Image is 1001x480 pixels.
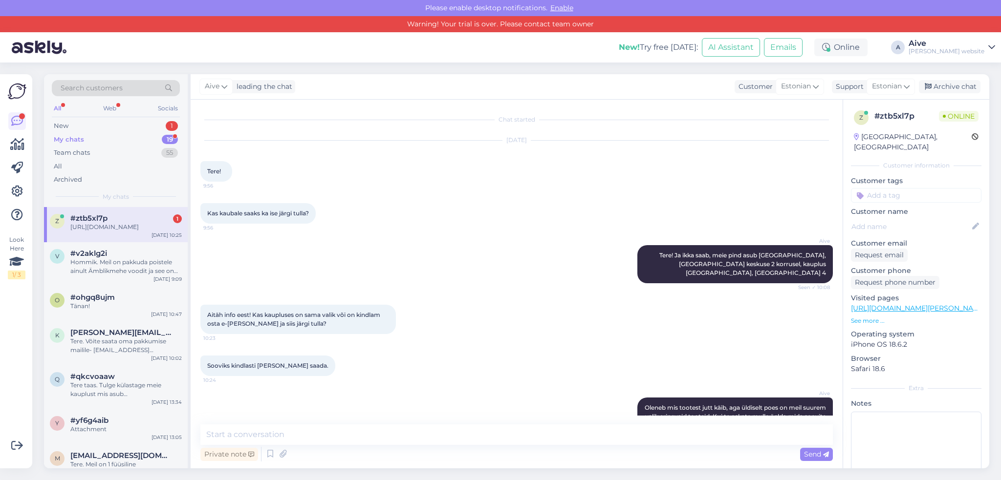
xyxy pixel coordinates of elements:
[804,450,829,459] span: Send
[152,231,182,239] div: [DATE] 10:25
[909,40,984,47] div: Aive
[55,455,60,462] span: m
[851,188,981,203] input: Add a tag
[203,376,240,384] span: 10:24
[619,42,698,53] div: Try free [DATE]:
[70,451,172,460] span: mlmarislallo@gmail.com
[55,252,59,260] span: v
[872,81,902,92] span: Estonian
[859,114,863,121] span: z
[70,328,172,337] span: kristina.lehe@gmail.com
[851,316,981,325] p: See more ...
[103,192,129,201] span: My chats
[851,354,981,364] p: Browser
[207,311,382,327] span: Aitäh info eest! Kas kaupluses on sama valik või on kindlam osta e-[PERSON_NAME] ja siis järgi tu...
[851,398,981,409] p: Notes
[55,376,60,383] span: q
[659,251,827,276] span: Tere! Ja ikka saab, meie pind asub [GEOGRAPHIC_DATA], [GEOGRAPHIC_DATA] keskuse 2 korrusel, kaupl...
[70,416,109,425] span: #yf6g4aib
[909,40,995,55] a: Aive[PERSON_NAME] website
[793,237,830,245] span: Aive
[70,302,182,311] div: Tänan!
[645,404,827,429] span: Oleneb mis tootest jutt käib, aga üldiselt poes on meil suurem valik erinevaid tooteid. Kui te os...
[851,384,981,393] div: Extra
[151,311,182,318] div: [DATE] 10:47
[8,271,25,279] div: 1 / 3
[547,3,576,12] span: Enable
[55,419,59,427] span: y
[203,334,240,342] span: 10:23
[152,434,182,441] div: [DATE] 13:05
[702,38,760,57] button: AI Assistant
[851,293,981,303] p: Visited pages
[851,176,981,186] p: Customer tags
[55,296,60,304] span: o
[152,398,182,406] div: [DATE] 13:34
[101,102,118,115] div: Web
[851,221,970,232] input: Add name
[851,276,939,289] div: Request phone number
[8,235,25,279] div: Look Here
[54,121,68,131] div: New
[70,223,182,231] div: [URL][DOMAIN_NAME]
[233,82,292,92] div: leading the chat
[207,167,221,175] span: Tere!
[891,41,905,54] div: A
[939,111,979,122] span: Online
[156,102,180,115] div: Socials
[851,304,986,313] a: [URL][DOMAIN_NAME][PERSON_NAME]
[52,102,63,115] div: All
[70,337,182,355] div: Tere. Võite saata oma pakkumise mailile- [EMAIL_ADDRESS][DOMAIN_NAME] või [EMAIL_ADDRESS][DOMAIN_...
[8,82,26,101] img: Askly Logo
[203,224,240,231] span: 9:56
[814,39,868,56] div: Online
[793,284,830,291] span: Seen ✓ 10:08
[919,80,980,93] div: Archive chat
[207,362,328,369] span: Sooviks kindlasti [PERSON_NAME] saada.
[207,209,309,217] span: Kas kaubale saaks ka ise järgi tulla?
[200,136,833,145] div: [DATE]
[851,339,981,350] p: iPhone OS 18.6.2
[166,121,178,131] div: 1
[909,47,984,55] div: [PERSON_NAME] website
[173,214,182,223] div: 1
[851,364,981,374] p: Safari 18.6
[70,214,108,223] span: #ztb5xl7p
[70,293,115,302] span: #ohgq8ujm
[70,381,182,398] div: Tere taas. Tulge külastage meie kauplust mis asub [GEOGRAPHIC_DATA], [GEOGRAPHIC_DATA], [GEOGRAPH...
[54,162,62,171] div: All
[55,217,59,225] span: z
[619,42,640,52] b: New!
[54,135,84,145] div: My chats
[205,81,219,92] span: Aive
[70,372,115,381] span: #qkcvoaaw
[61,83,123,93] span: Search customers
[153,275,182,283] div: [DATE] 9:09
[854,132,972,152] div: [GEOGRAPHIC_DATA], [GEOGRAPHIC_DATA]
[851,207,981,217] p: Customer name
[161,148,178,158] div: 55
[793,390,830,397] span: Aive
[151,355,182,362] div: [DATE] 10:02
[70,249,107,258] span: #v2aklg2i
[851,161,981,170] div: Customer information
[200,115,833,124] div: Chat started
[55,332,60,339] span: k
[54,175,82,185] div: Archived
[200,448,258,461] div: Private note
[874,110,939,122] div: # ztb5xl7p
[851,249,908,262] div: Request email
[851,266,981,276] p: Customer phone
[781,81,811,92] span: Estonian
[70,460,182,478] div: Tere. Meil on 1 füüsiline [PERSON_NAME] see asub [GEOGRAPHIC_DATA], [GEOGRAPHIC_DATA], [GEOGRAPHI...
[851,238,981,249] p: Customer email
[735,82,773,92] div: Customer
[70,425,182,434] div: Attachment
[851,329,981,339] p: Operating system
[203,182,240,189] span: 9:56
[832,82,864,92] div: Support
[70,258,182,275] div: Hommik. Meil on pakkuda poistele ainult Ämblikmehe voodit ja see on ka meie kodulehel üleval. Kui...
[162,135,178,145] div: 19
[764,38,803,57] button: Emails
[54,148,90,158] div: Team chats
